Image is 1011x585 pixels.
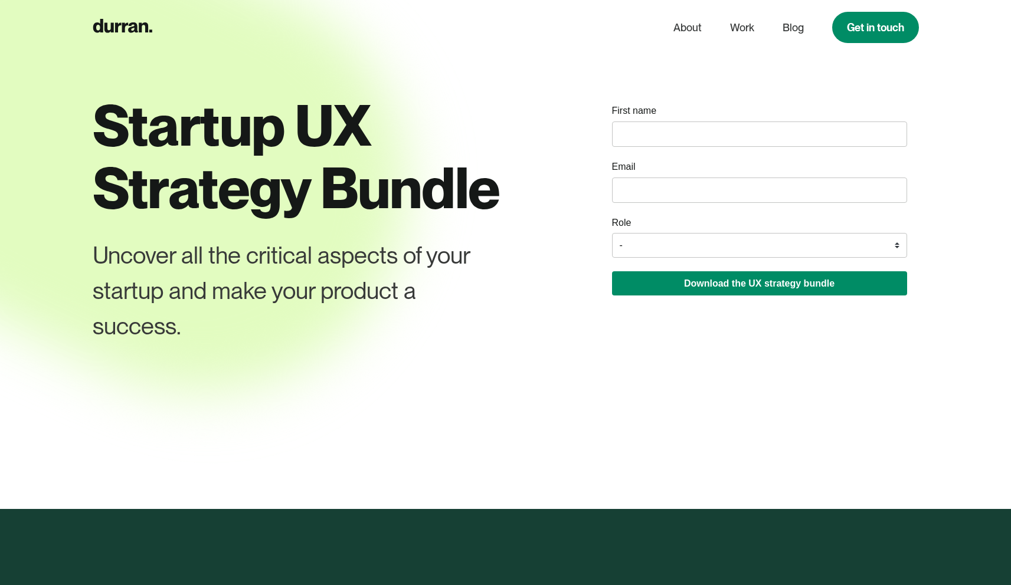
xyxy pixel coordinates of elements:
a: About [673,17,702,39]
input: email [612,178,907,203]
a: Work [730,17,754,39]
input: name [612,121,907,147]
a: home [93,16,152,39]
select: role [612,233,907,258]
h1: Startup UX Strategy Bundle [93,94,529,219]
a: Blog [783,17,804,39]
button: Download the UX strategy bundle [612,271,907,295]
label: Email [612,160,636,173]
div: Uncover all the critical aspects of your startup and make your product a success. [93,238,486,344]
label: First name [612,104,657,117]
a: Get in touch [832,12,919,43]
label: Role [612,216,632,229]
